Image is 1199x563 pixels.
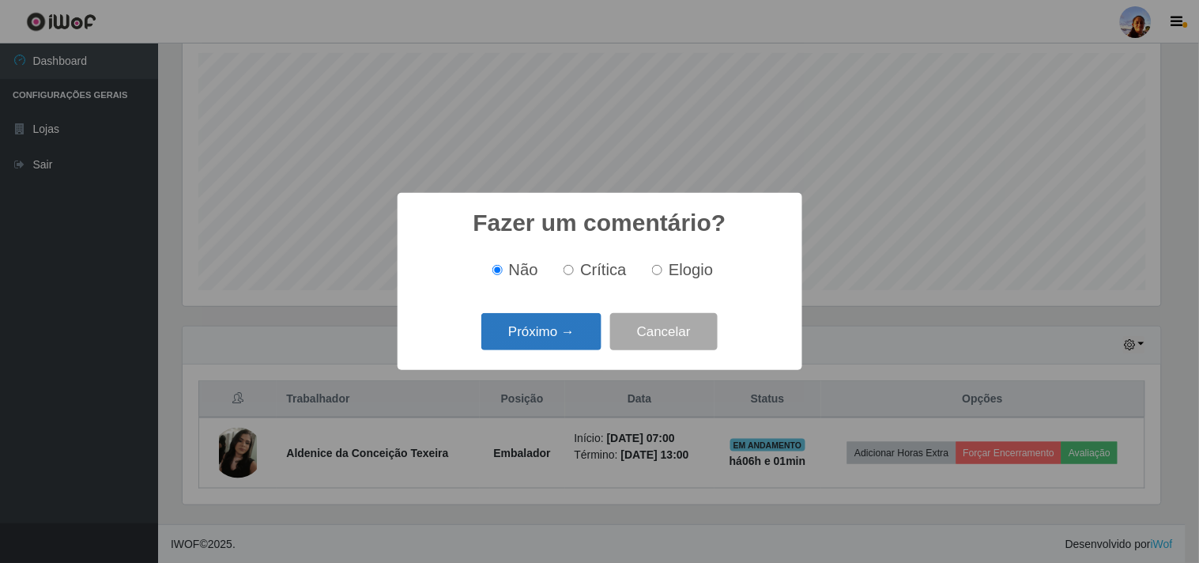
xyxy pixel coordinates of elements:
input: Elogio [652,265,662,275]
span: Crítica [580,261,627,278]
h2: Fazer um comentário? [473,209,726,237]
button: Próximo → [481,313,601,350]
input: Crítica [564,265,574,275]
span: Elogio [669,261,713,278]
span: Não [509,261,538,278]
input: Não [492,265,503,275]
button: Cancelar [610,313,718,350]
